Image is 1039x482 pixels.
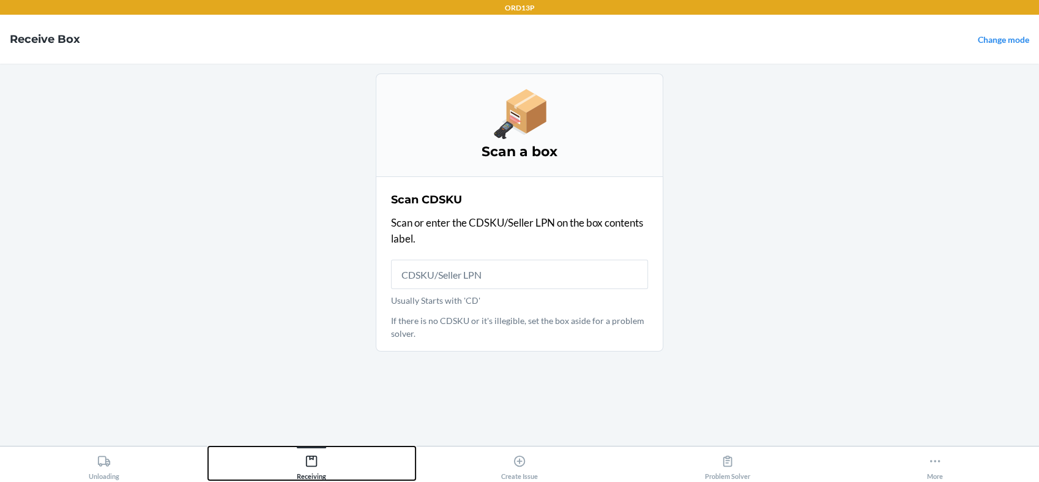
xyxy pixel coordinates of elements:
h2: Scan CDSKU [391,192,462,208]
button: Create Issue [415,446,624,480]
div: Problem Solver [705,450,750,480]
input: Usually Starts with 'CD' [391,260,648,289]
div: Create Issue [501,450,538,480]
p: Usually Starts with 'CD' [391,294,648,307]
button: More [831,446,1039,480]
div: Receiving [297,450,326,480]
button: Receiving [208,446,416,480]
h3: Scan a box [391,142,648,162]
div: Unloading [89,450,119,480]
p: Scan or enter the CDSKU/Seller LPN on the box contents label. [391,215,648,246]
p: If there is no CDSKU or it's illegible, set the box aside for a problem solver. [391,314,648,340]
button: Problem Solver [624,446,832,480]
h4: Receive Box [10,31,80,47]
a: Change mode [978,34,1029,45]
p: ORD13P [505,2,535,13]
div: More [927,450,943,480]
